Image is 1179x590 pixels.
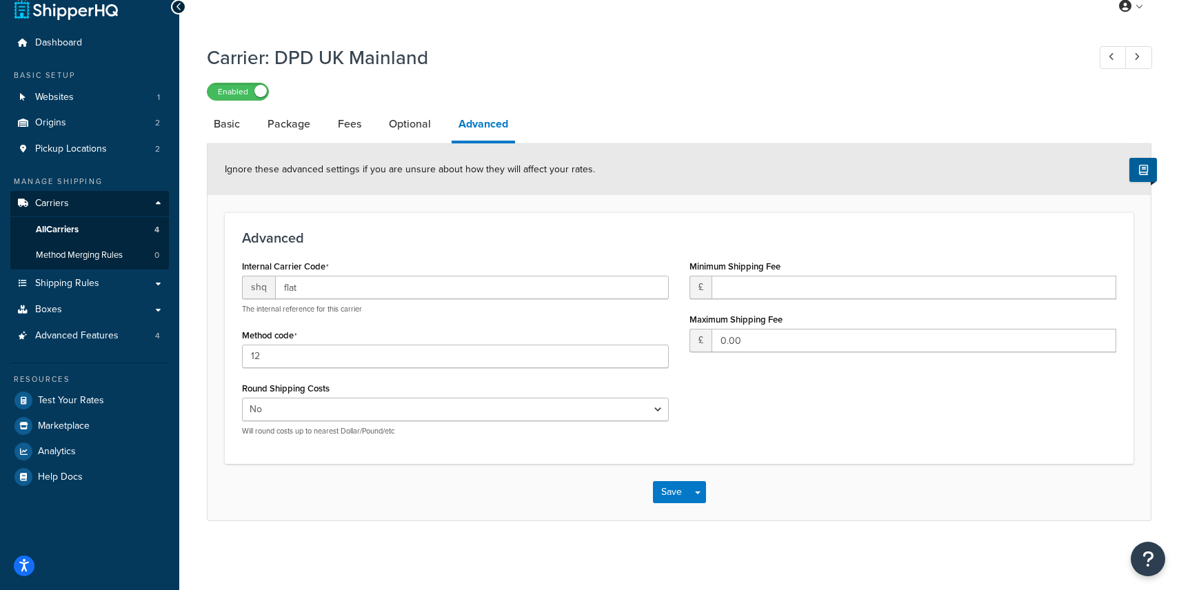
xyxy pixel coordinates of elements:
[261,108,317,141] a: Package
[1100,46,1127,69] a: Previous Record
[207,44,1074,71] h1: Carrier: DPD UK Mainland
[242,383,330,394] label: Round Shipping Costs
[1125,46,1152,69] a: Next Record
[1131,542,1165,576] button: Open Resource Center
[154,224,159,236] span: 4
[35,198,69,210] span: Carriers
[242,304,669,314] p: The internal reference for this carrier
[10,243,169,268] li: Method Merging Rules
[10,323,169,349] li: Advanced Features
[10,323,169,349] a: Advanced Features4
[10,414,169,438] a: Marketplace
[35,117,66,129] span: Origins
[10,110,169,136] li: Origins
[10,465,169,489] a: Help Docs
[207,108,247,141] a: Basic
[38,395,104,407] span: Test Your Rates
[242,330,297,341] label: Method code
[10,85,169,110] a: Websites1
[10,191,169,269] li: Carriers
[157,92,160,103] span: 1
[35,92,74,103] span: Websites
[10,388,169,413] a: Test Your Rates
[154,250,159,261] span: 0
[10,85,169,110] li: Websites
[689,329,712,352] span: £
[10,136,169,162] a: Pickup Locations2
[225,162,595,176] span: Ignore these advanced settings if you are unsure about how they will affect your rates.
[36,224,79,236] span: All Carriers
[10,271,169,296] a: Shipping Rules
[452,108,515,143] a: Advanced
[10,30,169,56] a: Dashboard
[1129,158,1157,182] button: Show Help Docs
[689,314,783,325] label: Maximum Shipping Fee
[653,481,690,503] button: Save
[155,117,160,129] span: 2
[242,230,1116,245] h3: Advanced
[35,143,107,155] span: Pickup Locations
[242,276,275,299] span: shq
[38,446,76,458] span: Analytics
[10,191,169,216] a: Carriers
[10,176,169,187] div: Manage Shipping
[10,297,169,323] a: Boxes
[689,261,780,272] label: Minimum Shipping Fee
[10,136,169,162] li: Pickup Locations
[35,330,119,342] span: Advanced Features
[331,108,368,141] a: Fees
[689,276,712,299] span: £
[242,261,329,272] label: Internal Carrier Code
[155,143,160,155] span: 2
[36,250,123,261] span: Method Merging Rules
[10,110,169,136] a: Origins2
[382,108,438,141] a: Optional
[242,426,669,436] p: Will round costs up to nearest Dollar/Pound/etc
[10,439,169,464] a: Analytics
[10,243,169,268] a: Method Merging Rules0
[38,471,83,483] span: Help Docs
[35,304,62,316] span: Boxes
[10,217,169,243] a: AllCarriers4
[35,37,82,49] span: Dashboard
[38,420,90,432] span: Marketplace
[10,374,169,385] div: Resources
[10,70,169,81] div: Basic Setup
[208,83,268,100] label: Enabled
[35,278,99,289] span: Shipping Rules
[155,330,160,342] span: 4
